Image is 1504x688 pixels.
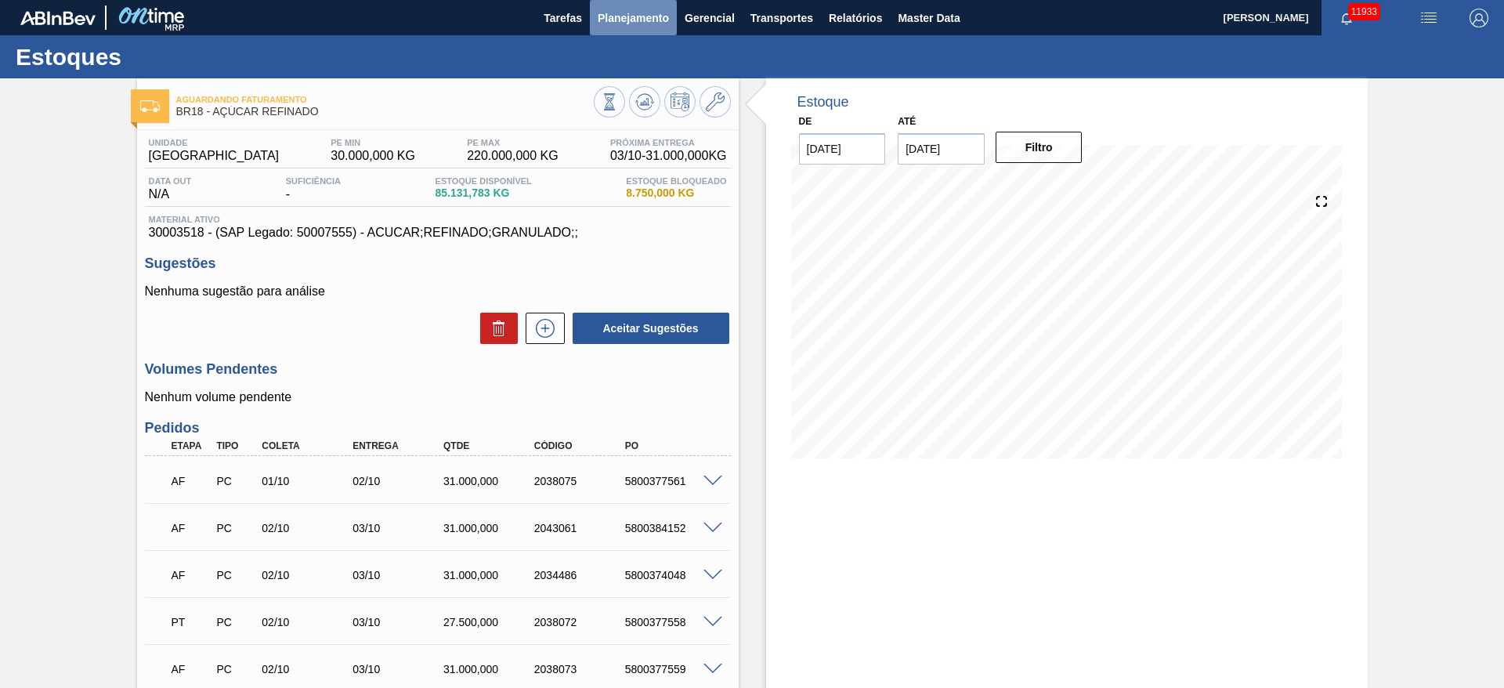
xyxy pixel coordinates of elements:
div: Nova sugestão [518,313,565,344]
div: Pedido de Compra [212,616,259,628]
span: Gerencial [685,9,735,27]
p: AF [172,522,211,534]
span: Estoque Bloqueado [626,176,726,186]
label: De [799,116,812,127]
span: [GEOGRAPHIC_DATA] [149,149,280,163]
div: 03/10/2025 [349,569,450,581]
h3: Sugestões [145,255,731,272]
h3: Pedidos [145,420,731,436]
div: 5800384152 [621,522,723,534]
button: Atualizar Gráfico [629,86,660,118]
span: 8.750,000 KG [626,187,726,199]
p: PT [172,616,211,628]
h1: Estoques [16,48,294,66]
span: Material ativo [149,215,727,224]
div: Aguardando Faturamento [168,511,215,545]
input: dd/mm/yyyy [799,133,886,165]
span: Unidade [149,138,280,147]
div: 02/10/2025 [258,522,360,534]
div: Pedido de Compra [212,475,259,487]
div: - [282,176,345,201]
div: Qtde [439,440,541,451]
div: Estoque [797,94,849,110]
div: PO [621,440,723,451]
p: AF [172,475,211,487]
p: AF [172,663,211,675]
div: Etapa [168,440,215,451]
div: 01/10/2025 [258,475,360,487]
div: 03/10/2025 [349,522,450,534]
label: Até [898,116,916,127]
span: 30003518 - (SAP Legado: 50007555) - ACUCAR;REFINADO;GRANULADO;; [149,226,727,240]
div: 31.000,000 [439,475,541,487]
input: dd/mm/yyyy [898,133,985,165]
div: 31.000,000 [439,569,541,581]
img: Logout [1470,9,1488,27]
div: Tipo [212,440,259,451]
p: Nenhum volume pendente [145,390,731,404]
button: Notificações [1321,7,1372,29]
span: Planejamento [598,9,669,27]
span: PE MAX [467,138,559,147]
span: BR18 - AÇÚCAR REFINADO [176,106,594,118]
span: 85.131,783 KG [436,187,532,199]
div: 5800374048 [621,569,723,581]
div: 5800377559 [621,663,723,675]
span: Master Data [898,9,960,27]
span: Relatórios [829,9,882,27]
span: 11933 [1348,3,1380,20]
span: Aguardando Faturamento [176,95,594,104]
div: Pedido de Compra [212,663,259,675]
div: Aguardando Faturamento [168,652,215,686]
div: Aguardando Faturamento [168,464,215,498]
p: AF [172,569,211,581]
div: N/A [145,176,196,201]
div: 5800377558 [621,616,723,628]
div: Coleta [258,440,360,451]
img: Ícone [140,100,160,112]
div: 31.000,000 [439,522,541,534]
button: Programar Estoque [664,86,696,118]
span: 03/10 - 31.000,000 KG [610,149,727,163]
div: 02/10/2025 [258,616,360,628]
div: 02/10/2025 [349,475,450,487]
div: 27.500,000 [439,616,541,628]
div: 2038073 [530,663,632,675]
div: 31.000,000 [439,663,541,675]
button: Aceitar Sugestões [573,313,729,344]
button: Visão Geral dos Estoques [594,86,625,118]
div: 02/10/2025 [258,663,360,675]
div: 02/10/2025 [258,569,360,581]
div: Entrega [349,440,450,451]
div: 2043061 [530,522,632,534]
button: Ir ao Master Data / Geral [700,86,731,118]
div: 2038072 [530,616,632,628]
span: Próxima Entrega [610,138,727,147]
span: Suficiência [286,176,341,186]
span: Estoque Disponível [436,176,532,186]
span: 30.000,000 KG [331,149,415,163]
span: PE MIN [331,138,415,147]
div: Pedido de Compra [212,569,259,581]
div: 2034486 [530,569,632,581]
div: Código [530,440,632,451]
div: 2038075 [530,475,632,487]
div: Pedido de Compra [212,522,259,534]
span: Transportes [750,9,813,27]
div: Aceitar Sugestões [565,311,731,346]
img: userActions [1419,9,1438,27]
span: 220.000,000 KG [467,149,559,163]
button: Filtro [996,132,1083,163]
img: TNhmsLtSVTkK8tSr43FrP2fwEKptu5GPRR3wAAAABJRU5ErkJggg== [20,11,96,25]
div: Pedido em Trânsito [168,605,215,639]
h3: Volumes Pendentes [145,361,731,378]
span: Data out [149,176,192,186]
div: Aguardando Faturamento [168,558,215,592]
div: 5800377561 [621,475,723,487]
p: Nenhuma sugestão para análise [145,284,731,299]
span: Tarefas [544,9,582,27]
div: Excluir Sugestões [472,313,518,344]
div: 03/10/2025 [349,616,450,628]
div: 03/10/2025 [349,663,450,675]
